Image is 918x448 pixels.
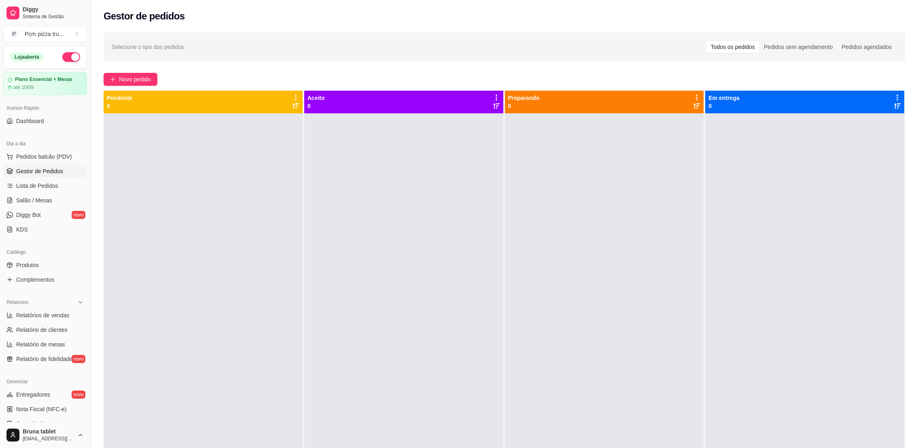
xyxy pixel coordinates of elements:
[16,182,58,190] span: Lista de Pedidos
[16,420,60,428] span: Controle de caixa
[3,26,87,42] button: Select a team
[23,13,84,20] span: Sistema de Gestão
[3,309,87,322] a: Relatórios de vendas
[3,208,87,221] a: Diggy Botnovo
[16,261,39,269] span: Produtos
[23,435,74,442] span: [EMAIL_ADDRESS][DOMAIN_NAME]
[3,246,87,259] div: Catálogo
[16,355,72,363] span: Relatório de fidelidade
[3,72,87,95] a: Plano Essencial + Mesasaté 10/09
[3,102,87,115] div: Acesso Rápido
[16,153,72,161] span: Pedidos balcão (PDV)
[16,167,63,175] span: Gestor de Pedidos
[10,30,18,38] span: P
[25,30,64,38] div: Pcm pizza tru ...
[3,323,87,336] a: Relatório de clientes
[23,428,74,435] span: Bruna tablet
[16,405,66,413] span: Nota Fiscal (NFC-e)
[16,196,52,204] span: Salão / Mesas
[3,137,87,150] div: Dia a dia
[3,375,87,388] div: Gerenciar
[104,10,185,23] h2: Gestor de pedidos
[837,41,896,53] div: Pedidos agendados
[759,41,837,53] div: Pedidos sem agendamento
[3,388,87,401] a: Entregadoresnovo
[110,76,116,82] span: plus
[3,3,87,23] a: DiggySistema de Gestão
[708,94,739,102] p: Em entrega
[3,115,87,127] a: Dashboard
[3,150,87,163] button: Pedidos balcão (PDV)
[3,352,87,365] a: Relatório de fidelidadenovo
[16,276,54,284] span: Complementos
[23,6,84,13] span: Diggy
[16,391,50,399] span: Entregadores
[119,75,151,84] span: Novo pedido
[508,102,540,110] p: 0
[3,194,87,207] a: Salão / Mesas
[104,73,157,86] button: Novo pedido
[3,179,87,192] a: Lista de Pedidos
[3,223,87,236] a: KDS
[6,299,28,306] span: Relatórios
[3,417,87,430] a: Controle de caixa
[3,425,87,445] button: Bruna tablet[EMAIL_ADDRESS][DOMAIN_NAME]
[307,94,325,102] p: Aceito
[508,94,540,102] p: Preparando
[16,117,44,125] span: Dashboard
[13,84,34,91] article: até 10/09
[708,102,739,110] p: 0
[10,53,44,62] div: Loja aberta
[3,259,87,272] a: Produtos
[706,41,759,53] div: Todos os pedidos
[15,76,72,83] article: Plano Essencial + Mesas
[3,403,87,416] a: Nota Fiscal (NFC-e)
[16,311,70,319] span: Relatórios de vendas
[307,102,325,110] p: 0
[62,52,80,62] button: Alterar Status
[107,94,132,102] p: Pendente
[112,42,184,51] span: Selecione o tipo dos pedidos
[16,225,28,234] span: KDS
[3,165,87,178] a: Gestor de Pedidos
[3,338,87,351] a: Relatório de mesas
[16,211,41,219] span: Diggy Bot
[3,273,87,286] a: Complementos
[107,102,132,110] p: 0
[16,326,68,334] span: Relatório de clientes
[16,340,65,348] span: Relatório de mesas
